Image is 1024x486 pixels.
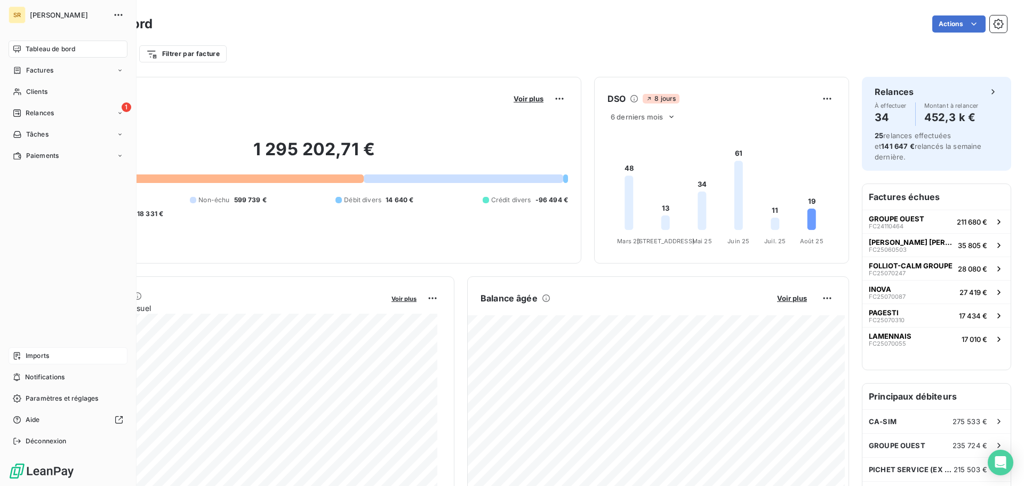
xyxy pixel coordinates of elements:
button: [PERSON_NAME] [PERSON_NAME]-MSGFC2506050335 805 € [862,233,1011,257]
span: GROUPE OUEST [869,214,924,223]
span: FC25070055 [869,340,906,347]
span: INOVA [869,285,891,293]
span: PAGESTI [869,308,899,317]
span: 14 640 € [386,195,413,205]
tspan: Août 25 [800,237,823,245]
span: PICHET SERVICE (EX GESTIA) [869,465,954,474]
a: Tableau de bord [9,41,127,58]
span: 1 [122,102,131,112]
span: Paramètres et réglages [26,394,98,403]
span: CA-SIM [869,417,897,426]
a: Paramètres et réglages [9,390,127,407]
span: FC25070310 [869,317,905,323]
span: -96 494 € [535,195,568,205]
h6: Principaux débiteurs [862,384,1011,409]
span: Déconnexion [26,436,67,446]
h4: 452,3 k € [924,109,979,126]
span: À effectuer [875,102,907,109]
span: Voir plus [777,294,807,302]
span: 28 080 € [958,265,987,273]
tspan: Juil. 25 [764,237,786,245]
span: 215 503 € [954,465,987,474]
span: 17 010 € [962,335,987,344]
tspan: Juin 25 [727,237,749,245]
button: FOLLIOT-CALM GROUPEFC2507024728 080 € [862,257,1011,280]
button: INOVAFC2507008727 419 € [862,280,1011,304]
span: 211 680 € [957,218,987,226]
span: Notifications [25,372,65,382]
span: Crédit divers [491,195,531,205]
h2: 1 295 202,71 € [60,139,568,171]
span: GROUPE OUEST [869,441,925,450]
span: 235 724 € [953,441,987,450]
a: Aide [9,411,127,428]
span: Tâches [26,130,49,139]
tspan: Mars 25 [617,237,641,245]
span: Factures [26,66,53,75]
button: Voir plus [774,293,810,303]
a: Clients [9,83,127,100]
h6: DSO [607,92,626,105]
span: FC25070247 [869,270,906,276]
a: 1Relances [9,105,127,122]
span: 6 derniers mois [611,113,663,121]
span: FC25060503 [869,246,907,253]
span: 275 533 € [953,417,987,426]
button: LAMENNAISFC2507005517 010 € [862,327,1011,350]
a: Imports [9,347,127,364]
span: 35 805 € [958,241,987,250]
div: SR [9,6,26,23]
span: Voir plus [514,94,543,103]
span: relances effectuées et relancés la semaine dernière. [875,131,982,161]
button: Actions [932,15,986,33]
tspan: [STREET_ADDRESS] [637,237,694,245]
button: Voir plus [510,94,547,103]
a: Paiements [9,147,127,164]
span: 8 jours [643,94,679,103]
div: Open Intercom Messenger [988,450,1013,475]
span: Relances [26,108,54,118]
span: Tableau de bord [26,44,75,54]
span: [PERSON_NAME] [PERSON_NAME]-MSG [869,238,954,246]
span: 25 [875,131,883,140]
span: Débit divers [344,195,381,205]
img: Logo LeanPay [9,463,75,480]
span: FC25070087 [869,293,906,300]
span: FOLLIOT-CALM GROUPE [869,261,953,270]
span: Chiffre d'affaires mensuel [60,302,384,314]
span: Montant à relancer [924,102,979,109]
span: 141 647 € [881,142,914,150]
span: 599 739 € [234,195,267,205]
button: GROUPE OUESTFC24110464211 680 € [862,210,1011,233]
span: Voir plus [391,295,417,302]
span: LAMENNAIS [869,332,911,340]
h4: 34 [875,109,907,126]
span: 17 434 € [959,312,987,320]
a: Factures [9,62,127,79]
button: PAGESTIFC2507031017 434 € [862,304,1011,327]
a: Tâches [9,126,127,143]
button: Filtrer par facture [139,45,227,62]
span: Non-échu [198,195,229,205]
span: -18 331 € [134,209,163,219]
span: Paiements [26,151,59,161]
span: Aide [26,415,40,425]
span: Imports [26,351,49,361]
span: [PERSON_NAME] [30,11,107,19]
h6: Factures échues [862,184,1011,210]
span: Clients [26,87,47,97]
h6: Balance âgée [481,292,538,305]
span: 27 419 € [959,288,987,297]
h6: Relances [875,85,914,98]
span: FC24110464 [869,223,903,229]
tspan: Mai 25 [692,237,712,245]
button: Voir plus [388,293,420,303]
